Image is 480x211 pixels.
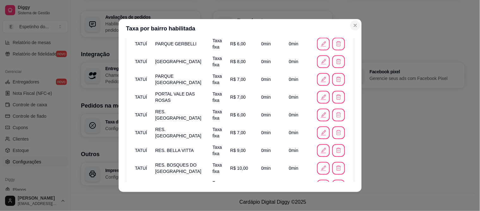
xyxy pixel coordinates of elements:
[230,112,246,117] span: R$ 6,00
[155,74,202,85] span: PARQUE [GEOGRAPHIC_DATA]
[135,41,147,46] span: TATUÍ
[258,124,285,142] td: 0 min
[119,19,362,38] header: Taxa por bairro habilitada
[285,70,314,88] td: 0 min
[285,142,314,159] td: 0 min
[155,162,202,174] span: RES. BOSQUES DO [GEOGRAPHIC_DATA]
[213,127,222,138] span: Taxa fixa
[155,41,196,46] span: PARQUE GERBELLI
[135,130,147,135] span: TATUÍ
[285,124,314,142] td: 0 min
[213,145,222,156] span: Taxa fixa
[258,53,285,70] td: 0 min
[213,162,222,174] span: Taxa fixa
[258,159,285,177] td: 0 min
[213,38,222,49] span: Taxa fixa
[155,148,194,153] span: RES. BELLA VITTA
[350,20,360,30] button: Close
[285,177,314,195] td: 0 min
[258,142,285,159] td: 0 min
[155,59,202,64] span: [GEOGRAPHIC_DATA]
[230,77,246,82] span: R$ 7,00
[258,88,285,106] td: 0 min
[258,70,285,88] td: 0 min
[230,41,246,46] span: R$ 6,00
[258,177,285,195] td: 0 min
[213,109,222,121] span: Taxa fixa
[285,53,314,70] td: 0 min
[213,56,222,67] span: Taxa fixa
[230,166,248,171] span: R$ 10,00
[135,148,147,153] span: TATUÍ
[155,127,202,138] span: RES. [GEOGRAPHIC_DATA]
[230,130,246,135] span: R$ 7,00
[213,180,222,192] span: Taxa fixa
[285,88,314,106] td: 0 min
[230,148,246,153] span: R$ 9,00
[213,91,222,103] span: Taxa fixa
[258,106,285,124] td: 0 min
[285,35,314,53] td: 0 min
[155,109,202,121] span: RES. [GEOGRAPHIC_DATA]
[135,59,147,64] span: TATUÍ
[285,159,314,177] td: 0 min
[230,59,246,64] span: R$ 8,00
[230,95,246,100] span: R$ 7,00
[285,106,314,124] td: 0 min
[135,95,147,100] span: TATUÍ
[135,112,147,117] span: TATUÍ
[155,91,195,103] span: PORTAL VALE DAS ROSAS
[135,77,147,82] span: TATUÍ
[135,166,147,171] span: TATUÍ
[258,35,285,53] td: 0 min
[213,74,222,85] span: Taxa fixa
